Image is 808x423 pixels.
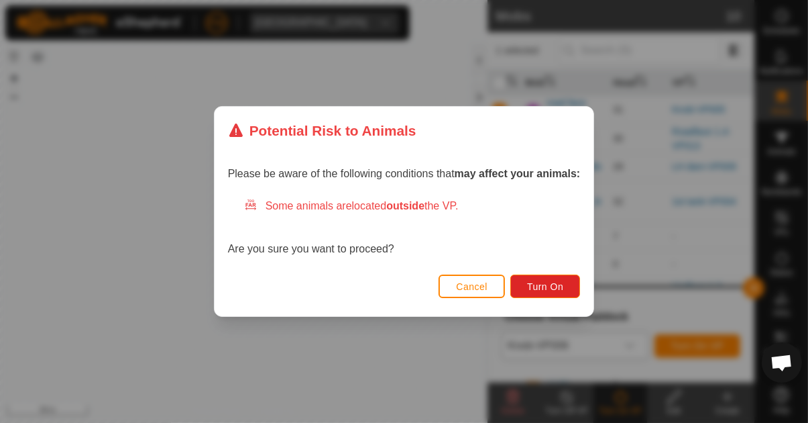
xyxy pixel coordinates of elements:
span: Turn On [527,281,563,292]
div: Are you sure you want to proceed? [228,198,581,257]
button: Turn On [510,275,580,298]
button: Cancel [439,275,505,298]
span: Cancel [456,281,487,292]
span: Please be aware of the following conditions that [228,168,581,179]
div: Potential Risk to Animals [228,120,416,141]
strong: may affect your animals: [455,168,581,179]
a: Open chat [762,342,802,383]
span: located the VP. [352,200,459,211]
div: Some animals are [244,198,581,214]
strong: outside [386,200,424,211]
